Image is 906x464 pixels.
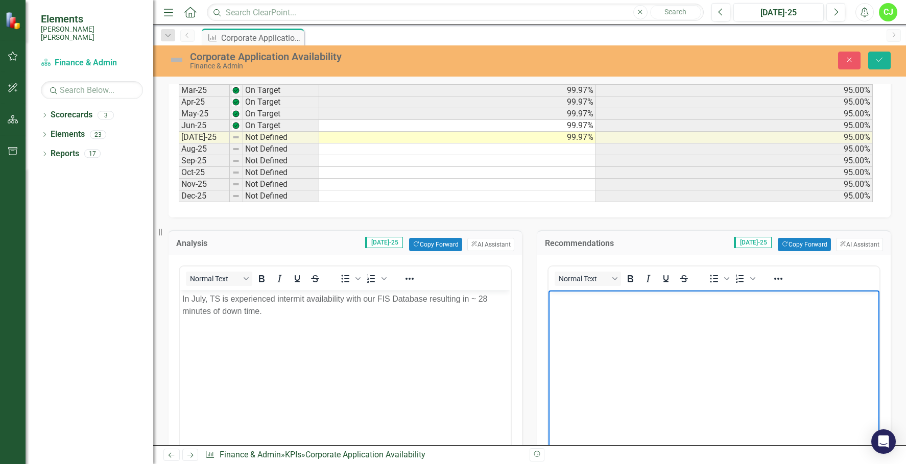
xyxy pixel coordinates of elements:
img: Z [232,121,240,130]
div: Open Intercom Messenger [871,429,896,454]
button: Copy Forward [778,238,830,251]
img: ClearPoint Strategy [5,11,23,29]
input: Search ClearPoint... [207,4,704,21]
td: 95.00% [596,132,873,143]
td: 95.00% [596,96,873,108]
td: Dec-25 [179,190,230,202]
td: Mar-25 [179,85,230,96]
td: On Target [243,96,319,108]
td: Jun-25 [179,120,230,132]
td: Not Defined [243,143,319,155]
td: Not Defined [243,132,319,143]
a: Reports [51,148,79,160]
div: Numbered list [731,272,757,286]
button: CJ [879,3,897,21]
span: Normal Text [190,275,240,283]
div: 17 [84,150,101,158]
button: Bold [253,272,270,286]
button: Strikethrough [306,272,324,286]
h3: Recommendations [545,239,652,248]
td: Not Defined [243,167,319,179]
button: Bold [622,272,639,286]
td: Not Defined [243,179,319,190]
td: 95.00% [596,143,873,155]
a: KPIs [285,450,301,459]
span: [DATE]-25 [365,237,403,248]
td: Not Defined [243,190,319,202]
div: Bullet list [705,272,731,286]
td: 99.97% [319,96,596,108]
td: 99.97% [319,108,596,120]
div: » » [205,449,522,461]
td: 95.00% [596,108,873,120]
img: 8DAGhfEEPCf229AAAAAElFTkSuQmCC [232,133,240,141]
img: Not Defined [169,52,185,68]
td: 95.00% [596,85,873,96]
span: Elements [41,13,143,25]
td: 99.97% [319,132,596,143]
button: Underline [289,272,306,286]
button: Italic [639,272,657,286]
a: Finance & Admin [220,450,281,459]
img: 8DAGhfEEPCf229AAAAAElFTkSuQmCC [232,157,240,165]
div: Bullet list [337,272,362,286]
div: 3 [98,111,114,119]
div: Corporate Application Availability [221,32,301,44]
button: Copy Forward [409,238,462,251]
div: Finance & Admin [190,62,572,70]
button: Strikethrough [675,272,693,286]
td: 95.00% [596,167,873,179]
img: Z [232,110,240,118]
span: [DATE]-25 [734,237,772,248]
td: Nov-25 [179,179,230,190]
td: [DATE]-25 [179,132,230,143]
button: Reveal or hide additional toolbar items [401,272,418,286]
td: 95.00% [596,190,873,202]
img: 8DAGhfEEPCf229AAAAAElFTkSuQmCC [232,168,240,177]
td: Apr-25 [179,96,230,108]
span: Normal Text [559,275,609,283]
button: [DATE]-25 [733,3,824,21]
button: Underline [657,272,675,286]
div: 23 [90,130,106,139]
button: AI Assistant [836,238,883,251]
h3: Analysis [176,239,234,248]
div: Corporate Application Availability [190,51,572,62]
td: Not Defined [243,155,319,167]
button: Block Normal Text [555,272,621,286]
td: On Target [243,120,319,132]
img: Z [232,98,240,106]
button: Italic [271,272,288,286]
td: 95.00% [596,155,873,167]
a: Finance & Admin [41,57,143,69]
button: Search [650,5,701,19]
span: Search [664,8,686,16]
div: Numbered list [363,272,388,286]
a: Scorecards [51,109,92,121]
button: AI Assistant [467,238,514,251]
small: [PERSON_NAME] [PERSON_NAME] [41,25,143,42]
img: Z [232,86,240,94]
button: Block Normal Text [186,272,252,286]
img: 8DAGhfEEPCf229AAAAAElFTkSuQmCC [232,145,240,153]
td: Oct-25 [179,167,230,179]
td: On Target [243,108,319,120]
div: [DATE]-25 [737,7,820,19]
td: Aug-25 [179,143,230,155]
td: May-25 [179,108,230,120]
td: Sep-25 [179,155,230,167]
td: On Target [243,85,319,96]
td: 99.97% [319,120,596,132]
a: Elements [51,129,85,140]
td: 95.00% [596,179,873,190]
div: Corporate Application Availability [305,450,425,459]
td: 99.97% [319,85,596,96]
input: Search Below... [41,81,143,99]
button: Reveal or hide additional toolbar items [770,272,787,286]
td: 95.00% [596,120,873,132]
img: 8DAGhfEEPCf229AAAAAElFTkSuQmCC [232,192,240,200]
img: 8DAGhfEEPCf229AAAAAElFTkSuQmCC [232,180,240,188]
